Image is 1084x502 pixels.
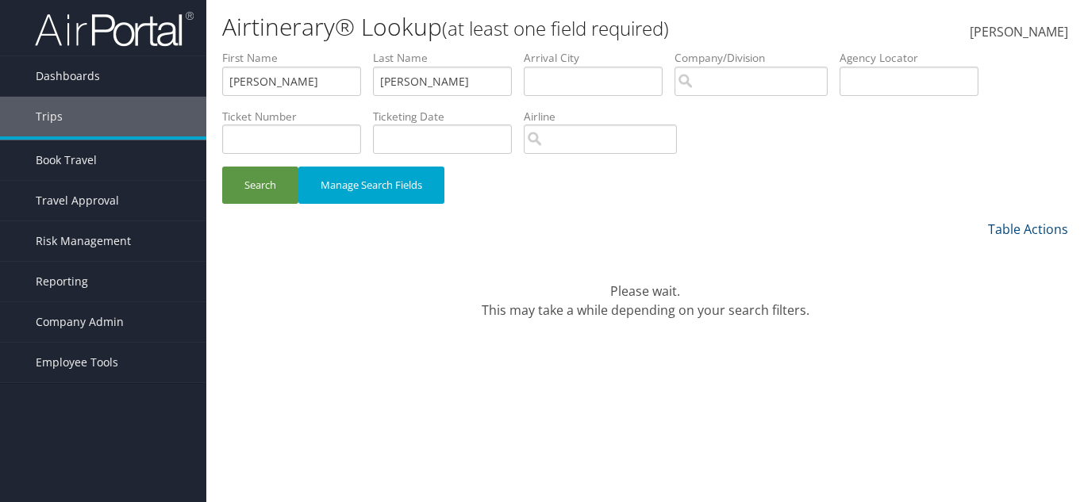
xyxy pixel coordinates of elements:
[36,302,124,342] span: Company Admin
[36,181,119,220] span: Travel Approval
[35,10,194,48] img: airportal-logo.png
[373,109,524,125] label: Ticketing Date
[36,262,88,301] span: Reporting
[222,167,298,204] button: Search
[988,220,1068,238] a: Table Actions
[675,50,840,66] label: Company/Division
[36,56,100,96] span: Dashboards
[442,15,669,41] small: (at least one field required)
[298,167,444,204] button: Manage Search Fields
[970,23,1068,40] span: [PERSON_NAME]
[36,343,118,382] span: Employee Tools
[524,50,675,66] label: Arrival City
[36,97,63,136] span: Trips
[222,262,1068,320] div: Please wait. This may take a while depending on your search filters.
[222,109,373,125] label: Ticket Number
[222,50,373,66] label: First Name
[373,50,524,66] label: Last Name
[970,8,1068,57] a: [PERSON_NAME]
[36,140,97,180] span: Book Travel
[36,221,131,261] span: Risk Management
[840,50,990,66] label: Agency Locator
[222,10,786,44] h1: Airtinerary® Lookup
[524,109,689,125] label: Airline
